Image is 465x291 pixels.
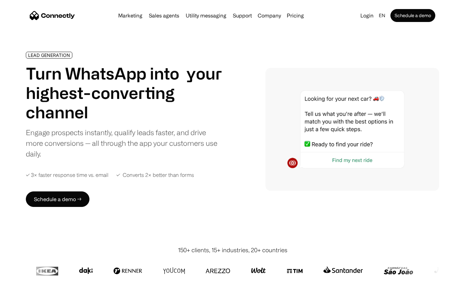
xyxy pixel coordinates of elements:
[26,191,89,207] a: Schedule a demo →
[230,13,254,18] a: Support
[26,64,222,122] h1: Turn WhatsApp into your highest-converting channel
[26,127,222,159] div: Engage prospects instantly, qualify leads faster, and drive more conversions — all through the ap...
[284,13,306,18] a: Pricing
[116,172,194,178] div: ✓ Converts 2× better than forms
[26,172,108,178] div: ✓ 3× faster response time vs. email
[146,13,182,18] a: Sales agents
[116,13,145,18] a: Marketing
[183,13,229,18] a: Utility messaging
[379,11,385,20] div: en
[13,280,39,289] ul: Language list
[390,9,435,22] a: Schedule a demo
[6,279,39,289] aside: Language selected: English
[258,11,281,20] div: Company
[28,53,70,58] div: LEAD GENERATION
[178,246,287,254] div: 150+ clients, 15+ industries, 20+ countries
[358,11,376,20] a: Login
